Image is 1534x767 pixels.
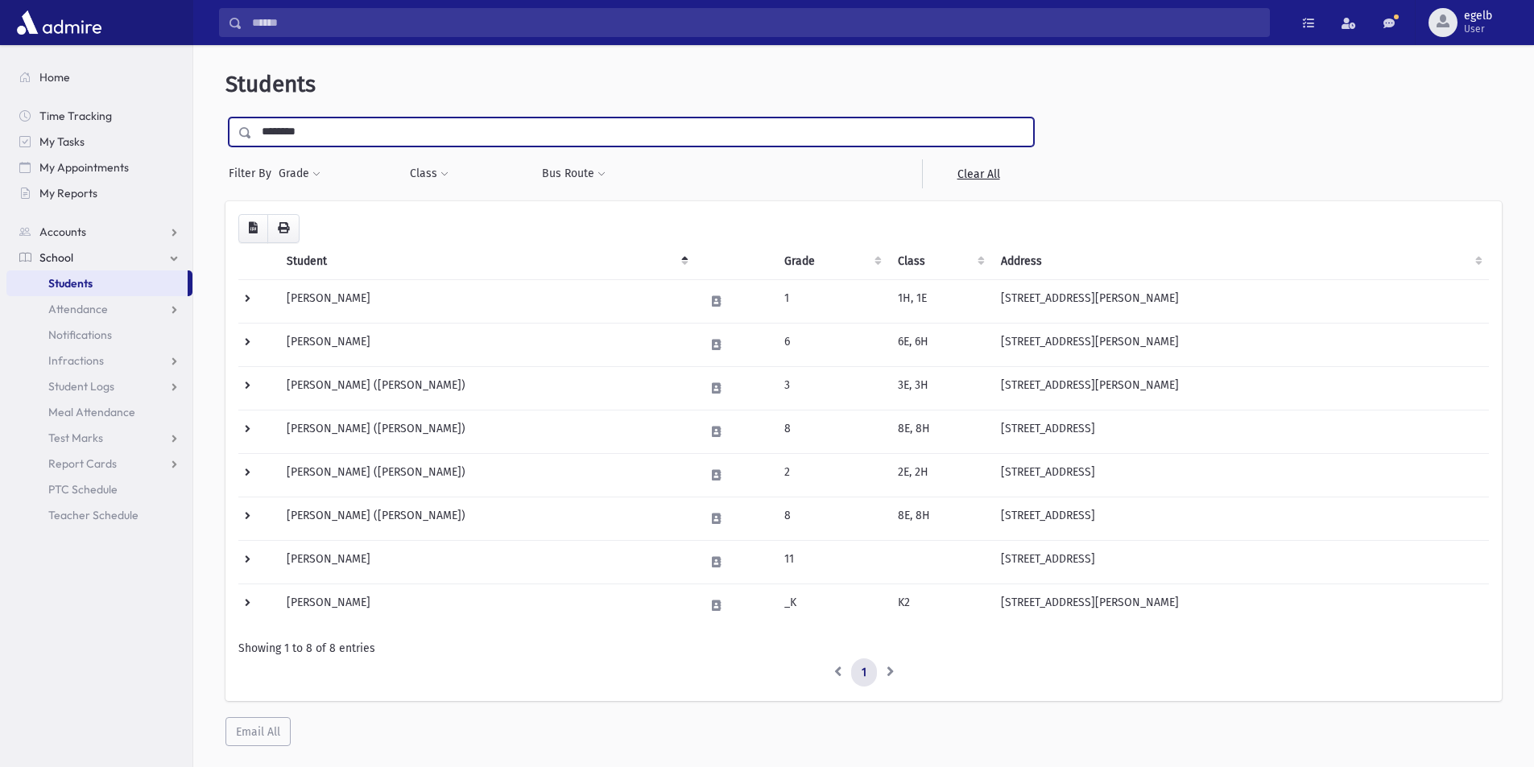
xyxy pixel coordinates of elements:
[39,109,112,123] span: Time Tracking
[6,322,192,348] a: Notifications
[409,159,449,188] button: Class
[277,453,695,497] td: [PERSON_NAME] ([PERSON_NAME])
[6,129,192,155] a: My Tasks
[229,165,278,182] span: Filter By
[775,323,888,366] td: 6
[6,425,192,451] a: Test Marks
[888,323,991,366] td: 6E, 6H
[278,159,321,188] button: Grade
[6,180,192,206] a: My Reports
[991,583,1489,627] td: [STREET_ADDRESS][PERSON_NAME]
[13,6,105,39] img: AdmirePro
[277,323,695,366] td: [PERSON_NAME]
[48,302,108,316] span: Attendance
[888,410,991,453] td: 8E, 8H
[6,103,192,129] a: Time Tracking
[775,243,888,280] th: Grade: activate to sort column ascending
[225,717,291,746] button: Email All
[6,270,188,296] a: Students
[991,366,1489,410] td: [STREET_ADDRESS][PERSON_NAME]
[775,583,888,627] td: _K
[991,323,1489,366] td: [STREET_ADDRESS][PERSON_NAME]
[48,353,104,368] span: Infractions
[39,186,97,200] span: My Reports
[39,250,73,265] span: School
[6,399,192,425] a: Meal Attendance
[48,276,93,291] span: Students
[775,410,888,453] td: 8
[6,245,192,270] a: School
[1464,23,1492,35] span: User
[775,497,888,540] td: 8
[1464,10,1492,23] span: egelb
[991,243,1489,280] th: Address: activate to sort column ascending
[991,410,1489,453] td: [STREET_ADDRESS]
[922,159,1034,188] a: Clear All
[6,502,192,528] a: Teacher Schedule
[277,366,695,410] td: [PERSON_NAME] ([PERSON_NAME])
[6,451,192,476] a: Report Cards
[775,366,888,410] td: 3
[238,640,1489,657] div: Showing 1 to 8 of 8 entries
[48,328,112,342] span: Notifications
[39,160,129,175] span: My Appointments
[6,219,192,245] a: Accounts
[39,225,86,239] span: Accounts
[775,453,888,497] td: 2
[888,497,991,540] td: 8E, 8H
[238,214,268,243] button: CSV
[888,453,991,497] td: 2E, 2H
[48,379,114,394] span: Student Logs
[277,497,695,540] td: [PERSON_NAME] ([PERSON_NAME])
[6,373,192,399] a: Student Logs
[541,159,606,188] button: Bus Route
[888,243,991,280] th: Class: activate to sort column ascending
[991,497,1489,540] td: [STREET_ADDRESS]
[775,540,888,583] td: 11
[6,155,192,180] a: My Appointments
[6,348,192,373] a: Infractions
[39,70,70,85] span: Home
[225,71,316,97] span: Students
[277,243,695,280] th: Student: activate to sort column descending
[888,366,991,410] td: 3E, 3H
[39,134,85,149] span: My Tasks
[991,279,1489,323] td: [STREET_ADDRESS][PERSON_NAME]
[48,482,118,497] span: PTC Schedule
[277,583,695,627] td: [PERSON_NAME]
[991,540,1489,583] td: [STREET_ADDRESS]
[277,540,695,583] td: [PERSON_NAME]
[6,296,192,322] a: Attendance
[48,508,139,522] span: Teacher Schedule
[48,456,117,471] span: Report Cards
[48,405,135,419] span: Meal Attendance
[851,658,877,687] a: 1
[242,8,1269,37] input: Search
[267,214,300,243] button: Print
[277,410,695,453] td: [PERSON_NAME] ([PERSON_NAME])
[6,64,192,90] a: Home
[775,279,888,323] td: 1
[991,453,1489,497] td: [STREET_ADDRESS]
[888,583,991,627] td: K2
[277,279,695,323] td: [PERSON_NAME]
[888,279,991,323] td: 1H, 1E
[48,431,103,445] span: Test Marks
[6,476,192,502] a: PTC Schedule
